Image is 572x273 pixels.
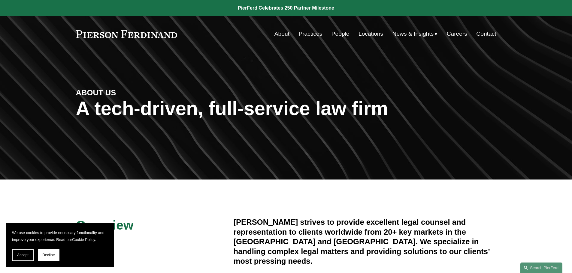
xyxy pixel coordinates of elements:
[392,29,434,39] span: News & Insights
[38,249,59,261] button: Decline
[12,229,108,243] p: We use cookies to provide necessary functionality and improve your experience. Read our .
[42,253,55,257] span: Decline
[6,223,114,267] section: Cookie banner
[392,28,438,40] a: folder dropdown
[76,218,134,232] span: Overview
[234,217,496,266] h4: [PERSON_NAME] strives to provide excellent legal counsel and representation to clients worldwide ...
[17,253,29,257] span: Accept
[76,88,116,97] strong: ABOUT US
[520,263,562,273] a: Search this site
[331,28,350,40] a: People
[76,98,496,120] h1: A tech-driven, full-service law firm
[274,28,289,40] a: About
[12,249,34,261] button: Accept
[359,28,383,40] a: Locations
[476,28,496,40] a: Contact
[72,237,95,242] a: Cookie Policy
[447,28,467,40] a: Careers
[298,28,322,40] a: Practices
